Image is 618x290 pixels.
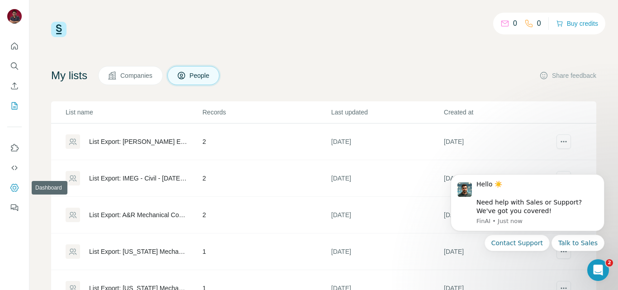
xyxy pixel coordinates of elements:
[556,17,598,30] button: Buy credits
[7,180,22,196] button: Dashboard
[7,9,22,24] img: Avatar
[556,134,571,149] button: actions
[444,108,556,117] p: Created at
[539,71,596,80] button: Share feedback
[7,200,22,216] button: Feedback
[437,163,618,285] iframe: Intercom notifications message
[7,58,22,74] button: Search
[202,108,330,117] p: Records
[202,197,331,233] td: 2
[89,247,187,256] div: List Export: [US_STATE] Mechanical Solutions, LLC - [DATE] 06:22
[89,174,187,183] div: List Export: IMEG - Civil - [DATE] 06:55
[89,210,187,219] div: List Export: A&R Mechanical Contractors, Inc. - [DATE] 06:28
[51,68,87,83] h4: My lists
[331,108,443,117] p: Last updated
[537,18,541,29] p: 0
[7,140,22,156] button: Use Surfe on LinkedIn
[7,160,22,176] button: Use Surfe API
[66,108,201,117] p: List name
[7,78,22,94] button: Enrich CSV
[51,22,67,37] img: Surfe Logo
[120,71,153,80] span: Companies
[7,38,22,54] button: Quick start
[331,160,443,197] td: [DATE]
[513,18,517,29] p: 0
[202,160,331,197] td: 2
[331,233,443,270] td: [DATE]
[331,197,443,233] td: [DATE]
[331,124,443,160] td: [DATE]
[443,124,556,160] td: [DATE]
[606,259,613,266] span: 2
[202,124,331,160] td: 2
[190,71,210,80] span: People
[7,98,22,114] button: My lists
[202,233,331,270] td: 1
[443,160,556,197] td: [DATE]
[587,259,609,281] iframe: Intercom live chat
[89,137,187,146] div: List Export: [PERSON_NAME] Engineering, Inc. - Civil - [DATE] 06:59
